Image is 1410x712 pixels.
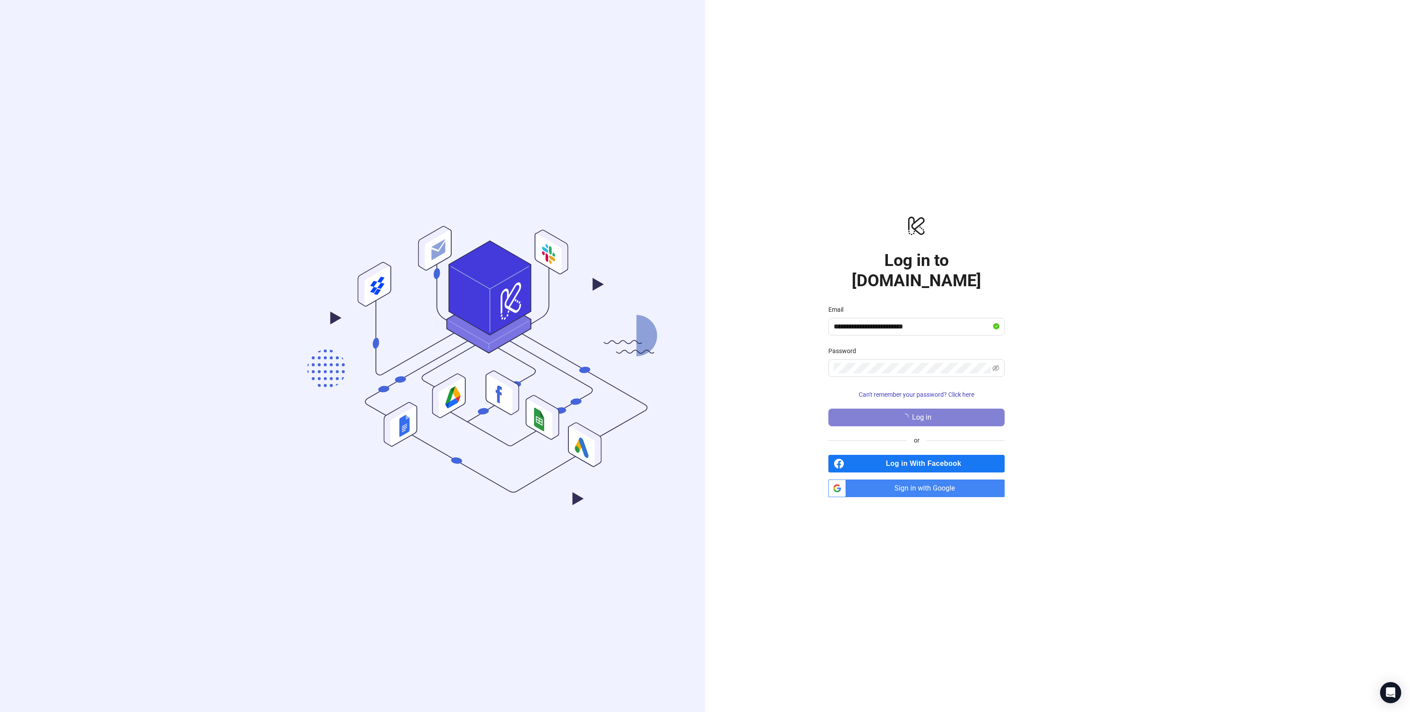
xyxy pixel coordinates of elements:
[828,391,1005,398] a: Can't remember your password? Click here
[828,409,1005,426] button: Log in
[850,480,1005,497] span: Sign in with Google
[912,413,931,421] span: Log in
[859,391,974,398] span: Can't remember your password? Click here
[848,455,1005,472] span: Log in With Facebook
[828,387,1005,402] button: Can't remember your password? Click here
[828,480,1005,497] a: Sign in with Google
[828,305,849,314] label: Email
[902,413,909,421] span: loading
[1380,682,1401,703] div: Open Intercom Messenger
[828,455,1005,472] a: Log in With Facebook
[834,363,991,373] input: Password
[834,321,991,332] input: Email
[907,435,927,445] span: or
[828,346,862,356] label: Password
[828,250,1005,291] h1: Log in to [DOMAIN_NAME]
[992,365,999,372] span: eye-invisible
